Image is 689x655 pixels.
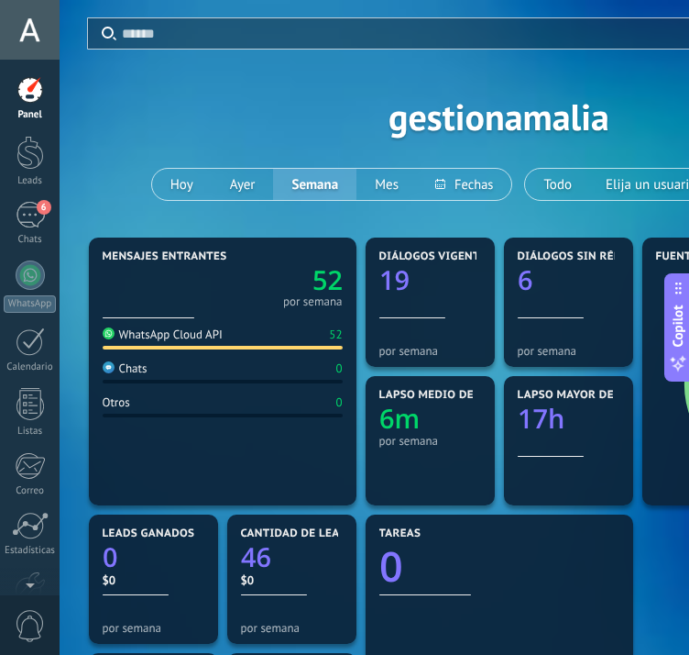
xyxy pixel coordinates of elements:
text: 6m [379,401,420,437]
button: Fechas [417,169,511,200]
img: WhatsApp Cloud API [103,327,115,339]
div: Chats [4,234,57,246]
button: Ayer [212,169,274,200]
a: 52 [223,262,343,298]
div: $0 [241,572,343,588]
div: por semana [103,621,204,635]
span: Mensajes entrantes [103,250,227,263]
span: 6 [37,200,51,215]
text: 46 [241,539,271,575]
div: 0 [335,361,342,376]
text: 0 [379,538,403,594]
button: Semana [273,169,356,200]
text: 52 [312,262,342,298]
text: 17h [518,401,565,437]
img: Chats [103,361,115,373]
span: Lapso medio de réplica [379,389,524,402]
div: Correo [4,485,57,497]
button: Todo [525,169,590,200]
a: 0 [103,539,204,575]
div: Estadísticas [4,545,57,557]
div: WhatsApp Cloud API [103,327,223,342]
text: 0 [103,539,118,575]
text: 6 [518,262,533,298]
button: Mes [356,169,417,200]
div: Calendario [4,361,57,373]
div: WhatsApp [4,295,56,313]
div: Panel [4,109,57,121]
div: 52 [329,327,342,342]
span: Copilot [669,305,687,348]
span: Diálogos vigentes [379,250,494,263]
span: Cantidad de leads activos [241,527,405,540]
a: 46 [241,539,343,575]
div: Leads [4,175,57,187]
div: por semana [241,621,343,635]
div: Listas [4,426,57,438]
div: por semana [518,344,619,358]
div: Otros [103,394,130,410]
a: 0 [379,538,619,594]
a: 17h [518,401,619,437]
div: $0 [103,572,204,588]
div: por semana [379,344,481,358]
span: Lapso mayor de réplica [518,389,663,402]
span: Leads ganados [103,527,195,540]
text: 19 [379,262,410,298]
div: por semana [379,434,481,448]
div: Chats [103,361,148,376]
div: por semana [283,297,343,306]
div: 0 [335,394,342,410]
button: Hoy [152,169,212,200]
span: Diálogos sin réplica [518,250,647,263]
span: Tareas [379,527,421,540]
